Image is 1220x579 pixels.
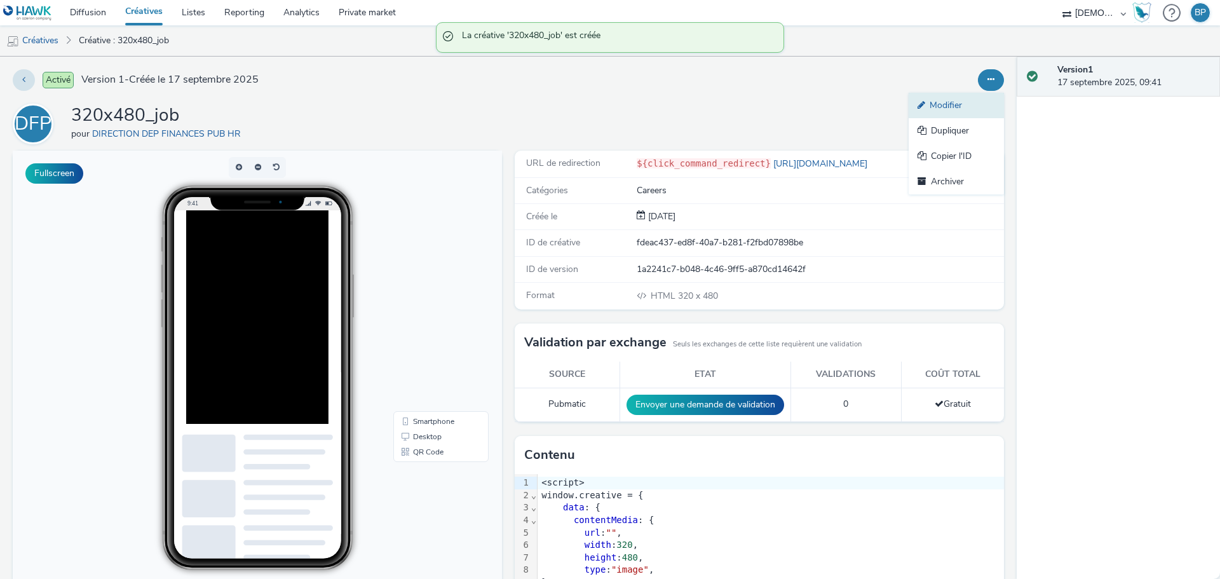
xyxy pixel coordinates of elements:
div: <script> [538,477,1004,489]
div: : , [538,527,1004,540]
span: url [585,528,600,538]
h1: 320x480_job [71,104,246,128]
span: Gratuit [935,398,971,410]
small: Seuls les exchanges de cette liste requièrent une validation [673,339,862,350]
span: QR Code [400,297,431,305]
span: height [585,552,617,562]
th: Etat [620,362,790,388]
div: 3 [515,501,531,514]
span: Activé [43,72,74,88]
span: Fold line [531,490,537,500]
span: URL de redirection [526,157,600,169]
span: "image" [611,564,649,575]
div: : { [538,514,1004,527]
span: ID de version [526,263,578,275]
div: Création 17 septembre 2025, 09:41 [646,210,675,223]
div: : { [538,501,1004,514]
button: Envoyer une demande de validation [627,395,784,415]
span: 320 x 480 [649,290,718,302]
span: ID de créative [526,236,580,249]
span: 480 [622,552,638,562]
a: Créative : 320x480_job [72,25,175,56]
a: Archiver [909,169,1004,194]
div: : , [538,539,1004,552]
span: Catégories [526,184,568,196]
a: DIRECTION DEP FINANCES PUB HR [92,128,246,140]
a: Hawk Academy [1132,3,1156,23]
th: Coût total [901,362,1004,388]
span: HTML [651,290,678,302]
div: : , [538,552,1004,564]
div: Careers [637,184,1003,197]
a: Dupliquer [909,118,1004,144]
span: 0 [843,398,848,410]
h3: Contenu [524,446,575,465]
th: Validations [790,362,901,388]
div: 17 septembre 2025, 09:41 [1057,64,1210,90]
span: data [563,502,585,512]
div: 2 [515,489,531,502]
span: La créative '320x480_job' est créée [462,29,771,46]
div: DDFPH [1,106,66,142]
img: Hawk Academy [1132,3,1151,23]
span: [DATE] [646,210,675,222]
div: 6 [515,539,531,552]
span: width [585,540,611,550]
div: 1 [515,477,531,489]
li: QR Code [383,294,473,309]
li: Smartphone [383,263,473,278]
img: undefined Logo [3,5,52,21]
img: mobile [6,35,19,48]
span: Créée le [526,210,557,222]
th: Source [515,362,620,388]
h3: Validation par exchange [524,333,667,352]
span: contentMedia [574,515,638,525]
span: "" [606,528,616,538]
span: Format [526,289,555,301]
span: Version 1 - Créée le 17 septembre 2025 [81,72,259,87]
span: 9:41 [175,49,186,56]
div: 4 [515,514,531,527]
td: Pubmatic [515,388,620,421]
div: window.creative = { [538,489,1004,502]
span: Smartphone [400,267,442,275]
button: Fullscreen [25,163,83,184]
span: type [585,564,606,575]
div: 5 [515,527,531,540]
a: Copier l'ID [909,144,1004,169]
li: Desktop [383,278,473,294]
span: Fold line [531,502,537,512]
div: 7 [515,552,531,564]
span: 320 [616,540,632,550]
a: Modifier [909,93,1004,118]
div: fdeac437-ed8f-40a7-b281-f2fbd07898be [637,236,1003,249]
span: Fold line [531,515,537,525]
div: BP [1195,3,1206,22]
div: 8 [515,564,531,576]
a: [URL][DOMAIN_NAME] [771,158,872,170]
strong: Version 1 [1057,64,1093,76]
div: : , [538,564,1004,576]
span: Desktop [400,282,429,290]
span: pour [71,128,92,140]
code: ${click_command_redirect} [637,158,771,168]
a: DDFPH [13,118,58,130]
div: 1a2241c7-b048-4c46-9ff5-a870cd14642f [637,263,1003,276]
